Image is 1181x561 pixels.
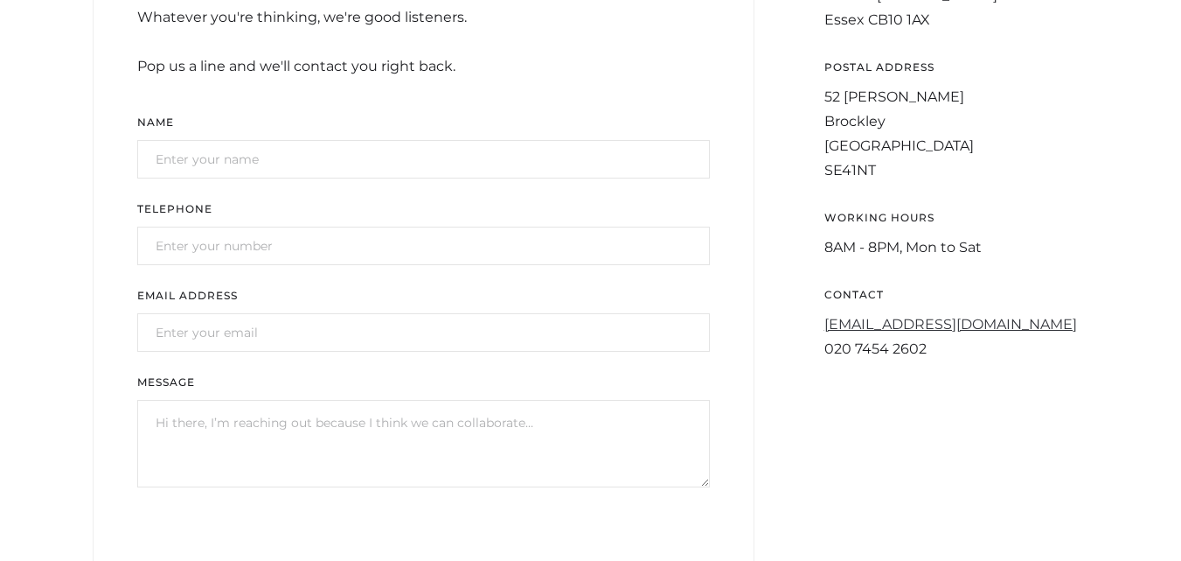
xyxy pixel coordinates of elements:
[137,140,710,179] input: Enter your name
[137,114,710,131] label: Name
[824,286,1089,304] div: CONTACT
[824,235,1089,260] div: 8AM - 8PM, Mon to Sat
[137,5,710,79] div: Whatever you're thinking, we're good listeners. Pop us a line and we'll contact you right back.
[824,85,1089,183] div: 52 [PERSON_NAME] Brockley [GEOGRAPHIC_DATA] SE41NT
[137,287,710,305] label: Email Address
[137,374,710,391] label: Message
[824,316,1077,333] a: [EMAIL_ADDRESS][DOMAIN_NAME]
[824,337,1089,361] div: 020 7454 2602
[137,227,710,265] input: Enter your number
[824,209,1089,227] div: WORKING HOURS
[824,59,1089,76] div: postal address
[137,200,710,218] label: TELEPHONE
[137,313,710,352] input: Enter your email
